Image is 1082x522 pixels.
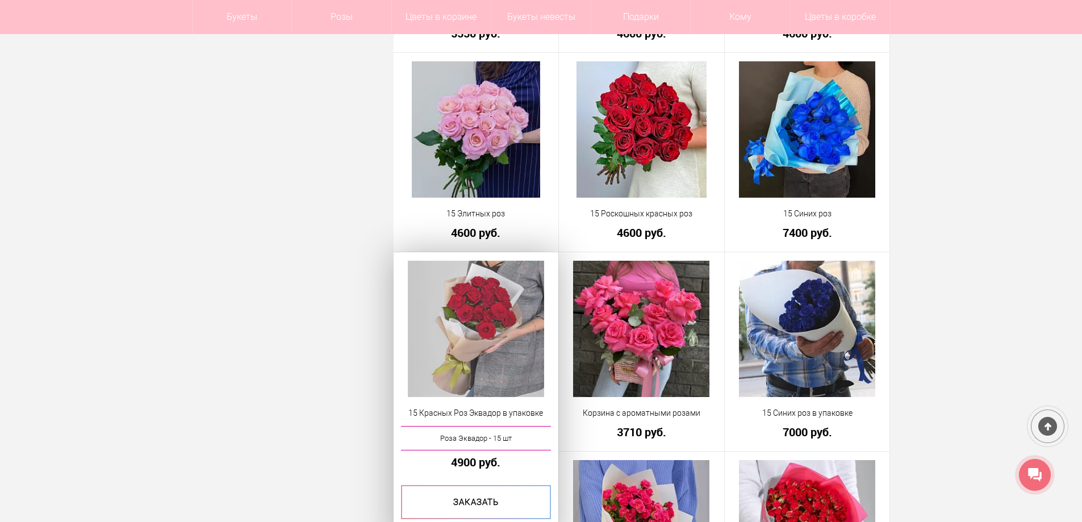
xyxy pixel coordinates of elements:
a: 15 Элитных роз [401,208,552,220]
a: Корзина с ароматными розами [566,407,717,419]
a: 4600 руб. [566,227,717,239]
a: 4900 руб. [401,456,552,468]
a: 3710 руб. [566,426,717,438]
a: 4600 руб. [401,227,552,239]
a: 15 Синих роз в упаковке [732,407,883,419]
a: 4600 руб. [732,27,883,39]
a: 4600 руб. [566,27,717,39]
a: 5550 руб. [401,27,552,39]
a: 15 Роскошных красных роз [566,208,717,220]
a: 7000 руб. [732,426,883,438]
a: Роза Эквадор - 15 шт [401,426,552,450]
img: 15 Красных Роз Эквадор в упаковке [408,261,544,397]
img: 15 Роскошных красных роз [576,61,707,198]
img: 15 Элитных роз [412,61,540,198]
a: 15 Красных Роз Эквадор в упаковке [401,407,552,419]
a: 15 Синих роз [732,208,883,220]
img: 15 Синих роз [739,61,875,198]
a: 7400 руб. [732,227,883,239]
img: Корзина с ароматными розами [573,261,709,397]
img: 15 Синих роз в упаковке [739,261,875,397]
